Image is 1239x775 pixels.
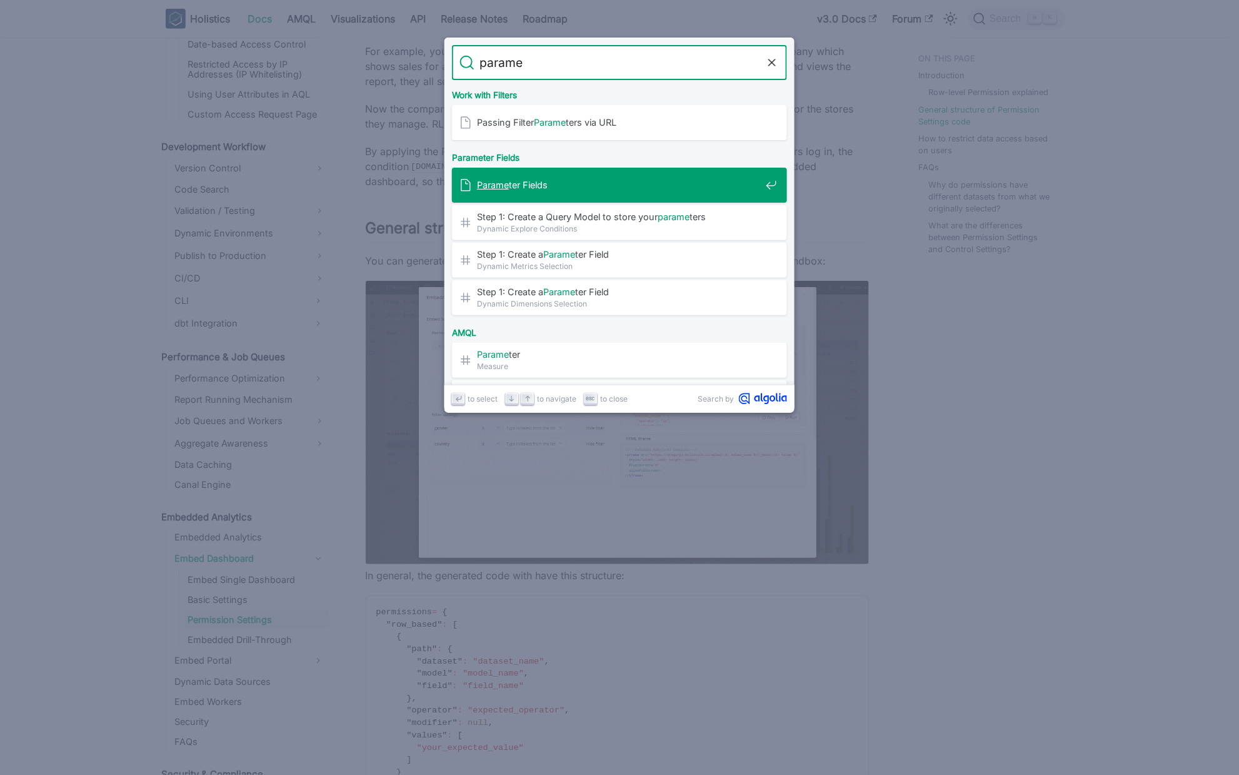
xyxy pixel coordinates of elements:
[543,286,575,297] mark: Parame
[600,393,628,405] span: to close
[586,394,595,403] svg: Escape key
[449,143,790,168] div: Parameter Fields
[449,80,790,105] div: Work with Filters
[452,105,787,140] a: Passing FilterParameters via URL
[452,343,787,378] a: Parameter​Measure
[477,360,761,372] span: Measure
[477,180,509,190] mark: Parame
[468,393,498,405] span: to select
[452,168,787,203] a: Parameter Fields
[477,286,761,298] span: Step 1: Create a ter Field​
[477,211,761,223] span: Step 1: Create a Query Model to store your ters​
[477,248,761,260] span: Step 1: Create a ter Field​
[452,280,787,315] a: Step 1: Create aParameter Field​Dynamic Dimensions Selection
[477,179,761,191] span: ter Fields
[523,394,533,403] svg: Arrow up
[452,380,787,415] a: Parameter Definition​AML Dashboard
[765,55,780,70] button: Clear the query
[507,394,516,403] svg: Arrow down
[658,211,690,222] mark: parame
[477,348,761,360] span: ter​
[452,205,787,240] a: Step 1: Create a Query Model to store yourparameters​Dynamic Explore Conditions
[698,393,734,405] span: Search by
[698,393,787,405] a: Search byAlgolia
[477,298,761,310] span: Dynamic Dimensions Selection
[474,45,765,80] input: Search docs
[454,394,463,403] svg: Enter key
[452,243,787,278] a: Step 1: Create aParameter Field​Dynamic Metrics Selection
[537,393,576,405] span: to navigate
[534,117,566,128] mark: Parame
[739,393,787,405] svg: Algolia
[477,349,509,360] mark: Parame
[477,116,761,128] span: Passing Filter ters via URL
[543,249,575,260] mark: Parame
[449,318,790,343] div: AMQL
[477,260,761,272] span: Dynamic Metrics Selection
[477,223,761,235] span: Dynamic Explore Conditions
